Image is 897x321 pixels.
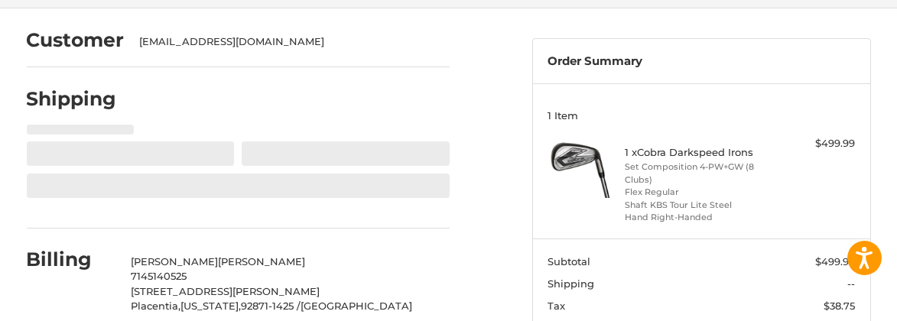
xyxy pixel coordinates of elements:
li: Hand Right-Handed [625,211,775,224]
span: [STREET_ADDRESS][PERSON_NAME] [131,285,320,297]
h4: 1 x Cobra Darkspeed Irons [625,146,775,158]
li: Flex Regular [625,186,775,199]
h2: Billing [27,248,116,271]
li: Set Composition 4-PW+GW (8 Clubs) [625,160,775,186]
span: 7145140525 [131,270,187,282]
li: Shaft KBS Tour Lite Steel [625,199,775,212]
span: [PERSON_NAME] [218,255,305,267]
h3: 1 Item [548,109,856,122]
div: $499.99 [778,136,855,151]
h3: Order Summary [548,54,856,69]
span: Subtotal [548,255,591,267]
span: Placentia, [131,300,180,312]
span: $499.99 [815,255,855,267]
span: [GEOGRAPHIC_DATA] [301,300,412,312]
span: 92871-1425 / [241,300,301,312]
div: [EMAIL_ADDRESS][DOMAIN_NAME] [139,34,435,50]
h2: Customer [27,28,125,52]
span: [PERSON_NAME] [131,255,218,267]
h2: Shipping [27,87,117,111]
span: [US_STATE], [180,300,241,312]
